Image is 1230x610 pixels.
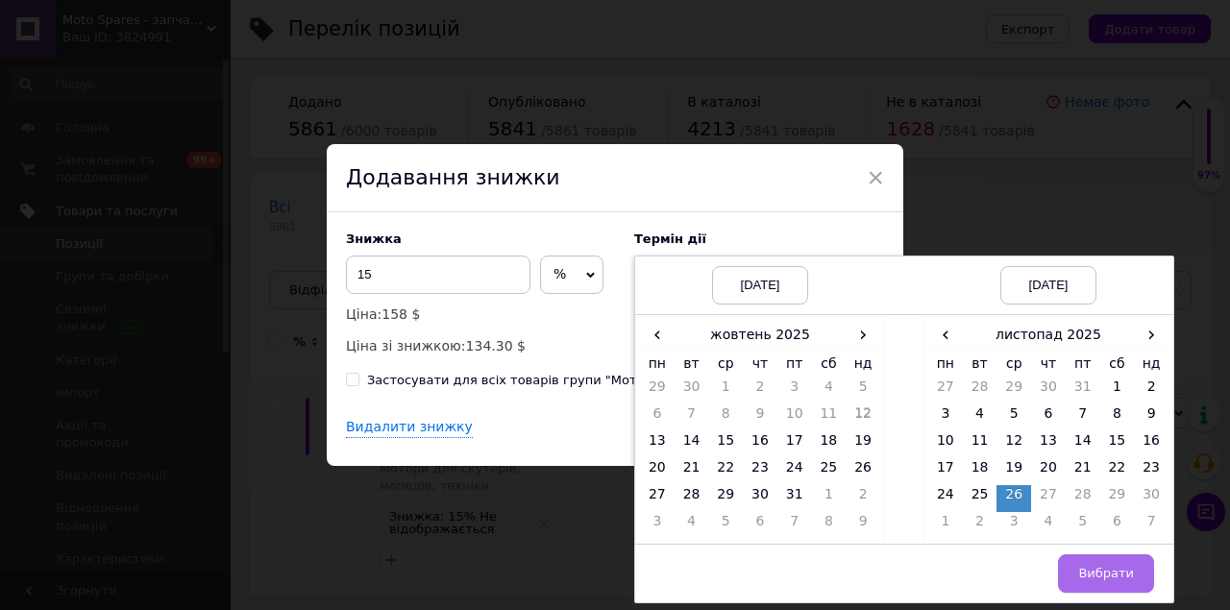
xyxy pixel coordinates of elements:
[996,431,1031,458] td: 12
[777,512,812,539] td: 7
[1066,485,1100,512] td: 28
[846,485,880,512] td: 2
[963,378,997,404] td: 28
[675,378,709,404] td: 30
[1134,378,1168,404] td: 2
[996,485,1031,512] td: 26
[928,404,963,431] td: 3
[634,232,884,246] label: Термін дії
[812,350,847,378] th: сб
[1134,431,1168,458] td: 16
[963,485,997,512] td: 25
[1031,350,1066,378] th: чт
[928,378,963,404] td: 27
[708,431,743,458] td: 15
[812,378,847,404] td: 4
[675,512,709,539] td: 4
[812,431,847,458] td: 18
[928,485,963,512] td: 24
[346,335,615,356] p: Ціна зі знижкою:
[996,512,1031,539] td: 3
[743,485,777,512] td: 30
[381,306,420,322] span: 158 $
[812,404,847,431] td: 11
[928,350,963,378] th: пн
[675,321,847,350] th: жовтень 2025
[743,404,777,431] td: 9
[675,404,709,431] td: 7
[640,378,675,404] td: 29
[712,266,808,305] div: [DATE]
[553,266,566,281] span: %
[640,404,675,431] td: 6
[928,431,963,458] td: 10
[640,512,675,539] td: 3
[1031,378,1066,404] td: 30
[1031,512,1066,539] td: 4
[928,512,963,539] td: 1
[1100,485,1135,512] td: 29
[675,350,709,378] th: вт
[777,485,812,512] td: 31
[743,431,777,458] td: 16
[1078,566,1134,580] span: Вибрати
[1134,485,1168,512] td: 30
[1066,350,1100,378] th: пт
[708,458,743,485] td: 22
[846,458,880,485] td: 26
[812,458,847,485] td: 25
[846,512,880,539] td: 9
[743,512,777,539] td: 6
[640,431,675,458] td: 13
[640,350,675,378] th: пн
[1100,404,1135,431] td: 8
[963,512,997,539] td: 2
[367,372,872,389] div: Застосувати для всіх товарів групи "Мотори для скутерів, мопедів, техніки"
[777,404,812,431] td: 10
[963,404,997,431] td: 4
[846,321,880,349] span: ›
[1100,378,1135,404] td: 1
[346,256,530,294] input: 0
[928,321,963,349] span: ‹
[675,431,709,458] td: 14
[1134,458,1168,485] td: 23
[708,485,743,512] td: 29
[346,304,615,325] p: Ціна:
[963,431,997,458] td: 11
[708,350,743,378] th: ср
[1134,512,1168,539] td: 7
[1031,431,1066,458] td: 13
[1100,458,1135,485] td: 22
[963,350,997,378] th: вт
[346,165,560,189] span: Додавання знижки
[346,232,402,246] span: Знижка
[996,404,1031,431] td: 5
[1031,458,1066,485] td: 20
[846,431,880,458] td: 19
[1066,431,1100,458] td: 14
[812,512,847,539] td: 8
[1066,378,1100,404] td: 31
[777,350,812,378] th: пт
[867,161,884,194] span: ×
[1100,350,1135,378] th: сб
[708,512,743,539] td: 5
[1134,321,1168,349] span: ›
[675,458,709,485] td: 21
[640,458,675,485] td: 20
[1031,404,1066,431] td: 6
[708,378,743,404] td: 1
[640,321,675,349] span: ‹
[846,350,880,378] th: нд
[1134,350,1168,378] th: нд
[777,431,812,458] td: 17
[640,485,675,512] td: 27
[743,378,777,404] td: 2
[675,485,709,512] td: 28
[466,338,526,354] span: 134.30 $
[846,378,880,404] td: 5
[346,418,473,438] div: Видалити знижку
[777,458,812,485] td: 24
[708,404,743,431] td: 8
